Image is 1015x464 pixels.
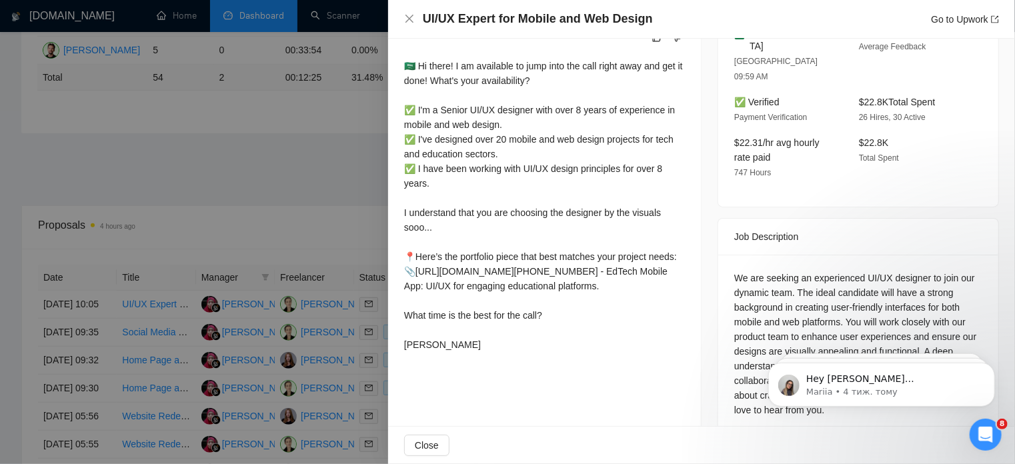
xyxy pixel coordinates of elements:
button: Close [404,435,449,456]
span: Total Spent [859,153,899,163]
span: [GEOGRAPHIC_DATA] [750,24,838,53]
span: ✅ Verified [734,97,780,107]
iframe: Intercom notifications повідомлення [748,335,1015,428]
h4: UI/UX Expert for Mobile and Web Design [423,11,653,27]
span: Payment Verification [734,113,807,122]
button: Close [404,13,415,25]
span: $22.31/hr avg hourly rate paid [734,137,820,163]
span: close [404,13,415,24]
span: 8 [997,419,1008,429]
span: Close [415,438,439,453]
span: export [991,15,999,23]
span: [GEOGRAPHIC_DATA] 09:59 AM [734,57,818,81]
span: 747 Hours [734,168,771,177]
span: 26 Hires, 30 Active [859,113,926,122]
div: Job Description [734,219,982,255]
span: Average Feedback [859,42,926,51]
a: Go to Upworkexport [931,14,999,25]
span: $22.8K [859,137,888,148]
div: We are seeking an experienced UI/UX designer to join our dynamic team. The ideal candidate will h... [734,271,982,417]
span: $22.8K Total Spent [859,97,935,107]
div: 🇸🇦 Hi there! I am available to jump into the call right away and get it done! What's your availab... [404,59,685,352]
iframe: Intercom live chat [970,419,1002,451]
